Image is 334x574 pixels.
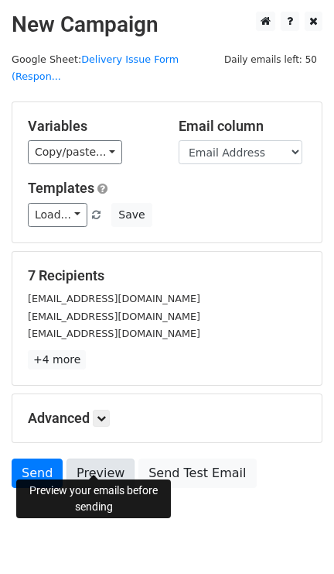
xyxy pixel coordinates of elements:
small: [EMAIL_ADDRESS][DOMAIN_NAME] [28,328,200,339]
button: Save [111,203,152,227]
a: Daily emails left: 50 [219,53,322,65]
h5: 7 Recipients [28,267,306,284]
small: Google Sheet: [12,53,179,83]
a: Delivery Issue Form (Respon... [12,53,179,83]
a: Templates [28,180,94,196]
a: Send [12,459,63,488]
a: Preview [66,459,135,488]
h2: New Campaign [12,12,322,38]
h5: Advanced [28,410,306,427]
h5: Email column [179,118,306,135]
span: Daily emails left: 50 [219,51,322,68]
a: Load... [28,203,87,227]
h5: Variables [28,118,155,135]
iframe: Chat Widget [257,500,334,574]
a: +4 more [28,350,86,369]
div: Preview your emails before sending [16,479,171,518]
small: [EMAIL_ADDRESS][DOMAIN_NAME] [28,311,200,322]
a: Copy/paste... [28,140,122,164]
a: Send Test Email [138,459,256,488]
small: [EMAIL_ADDRESS][DOMAIN_NAME] [28,293,200,304]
